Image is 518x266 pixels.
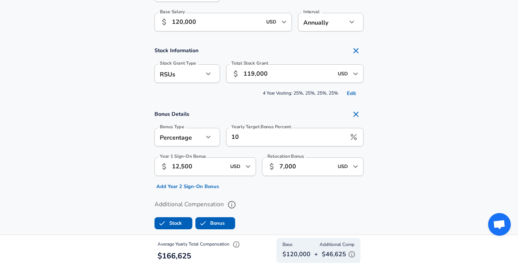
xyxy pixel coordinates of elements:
input: 100,000 [172,13,262,31]
button: StockStock [154,217,192,229]
label: Stock Grant Type [160,61,196,65]
h4: Stock Information [154,43,364,58]
span: Base [282,241,292,249]
button: BonusBonus [195,217,235,229]
input: 10,000 [279,157,333,176]
label: Relocation Bonus [267,154,304,159]
label: Bonus [196,216,225,230]
button: Explain Additional Compensation [346,249,357,260]
p: + [314,250,318,259]
span: 4 Year Vesting: 25%, 25%, 25%, 25% [154,88,364,100]
label: Year 1 Sign-On Bonus [160,154,206,159]
button: Open [243,161,253,172]
label: Base Salary [160,9,185,14]
div: Annually [298,13,347,31]
div: Open chat [488,213,511,236]
div: RSUs [154,64,203,83]
button: Open [350,161,361,172]
input: 100,000 [243,64,333,83]
p: $120,000 [282,250,310,259]
button: Explain Total Compensation [231,239,242,250]
h4: Bonus Details [154,107,364,122]
input: USD [335,68,351,79]
button: Edit [339,88,364,100]
span: Average Yearly Total Compensation [158,241,242,247]
button: Remove Section [348,43,364,58]
span: Bonus [196,216,210,230]
p: $46,625 [322,249,357,260]
span: Stock [155,216,169,230]
button: Remove Section [348,107,364,122]
input: 5 [226,128,346,146]
div: Percentage [154,128,203,146]
label: Total Stock Grant [231,61,268,65]
label: Interval [303,9,320,14]
input: 30,000 [172,157,226,176]
button: Open [279,17,289,27]
span: Additional Comp [320,241,354,249]
label: Stock [155,216,182,230]
input: USD [264,16,279,28]
label: Additional Compensation [154,198,364,211]
button: help [225,198,238,211]
input: USD [228,161,243,173]
button: Open [350,68,361,79]
label: Bonus Type [160,124,184,129]
input: USD [335,161,351,173]
button: Add Year 2 Sign-On Bonus [154,181,221,193]
label: Yearly Target Bonus Percent [231,124,291,129]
